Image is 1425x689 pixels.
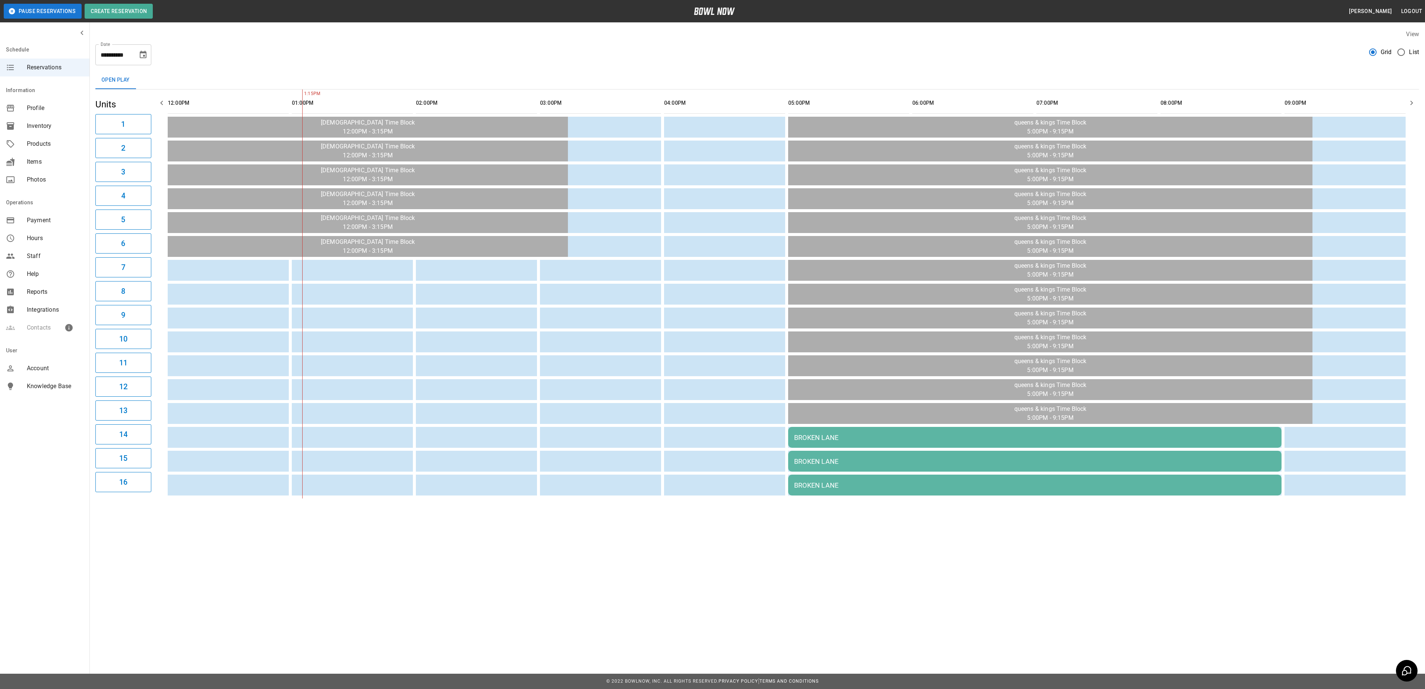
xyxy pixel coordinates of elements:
[1036,92,1157,114] th: 07:00PM
[27,139,83,148] span: Products
[27,175,83,184] span: Photos
[121,118,125,130] h6: 1
[27,364,83,373] span: Account
[540,92,661,114] th: 03:00PM
[119,405,127,416] h6: 13
[27,63,83,72] span: Reservations
[794,457,1276,465] div: BROKEN LANE
[27,104,83,113] span: Profile
[95,257,151,277] button: 7
[95,448,151,468] button: 15
[95,353,151,373] button: 11
[121,166,125,178] h6: 3
[95,400,151,421] button: 13
[27,157,83,166] span: Items
[119,476,127,488] h6: 16
[788,92,909,114] th: 05:00PM
[416,92,537,114] th: 02:00PM
[95,233,151,254] button: 6
[1285,92,1406,114] th: 09:00PM
[121,237,125,249] h6: 6
[121,214,125,226] h6: 5
[95,472,151,492] button: 16
[95,329,151,349] button: 10
[1409,48,1419,57] span: List
[95,210,151,230] button: 5
[302,90,304,98] span: 1:15PM
[121,142,125,154] h6: 2
[95,114,151,134] button: 1
[606,679,718,684] span: © 2022 BowlNow, Inc. All Rights Reserved.
[95,305,151,325] button: 9
[95,138,151,158] button: 2
[95,71,1419,89] div: inventory tabs
[95,424,151,444] button: 14
[718,679,758,684] a: Privacy Policy
[119,381,127,393] h6: 12
[27,252,83,261] span: Staff
[121,261,125,273] h6: 7
[1406,31,1419,38] label: View
[912,92,1033,114] th: 06:00PM
[95,186,151,206] button: 4
[121,309,125,321] h6: 9
[794,481,1276,489] div: BROKEN LANE
[165,89,1409,498] table: sticky table
[4,4,82,19] button: Pause Reservations
[694,7,735,15] img: logo
[119,452,127,464] h6: 15
[27,305,83,314] span: Integrations
[759,679,819,684] a: Terms and Conditions
[119,428,127,440] h6: 14
[1346,4,1395,18] button: [PERSON_NAME]
[121,285,125,297] h6: 8
[119,357,127,369] h6: 11
[95,281,151,301] button: 8
[119,333,127,345] h6: 10
[85,4,153,19] button: Create Reservation
[136,47,151,62] button: Choose date, selected date is Sep 17, 2025
[95,377,151,397] button: 12
[664,92,785,114] th: 04:00PM
[95,71,136,89] button: Open Play
[168,92,289,114] th: 12:00PM
[1381,48,1392,57] span: Grid
[292,92,413,114] th: 01:00PM
[27,234,83,243] span: Hours
[794,434,1276,441] div: BROKEN LANE
[1160,92,1282,114] th: 08:00PM
[121,190,125,202] h6: 4
[27,382,83,391] span: Knowledge Base
[27,287,83,296] span: Reports
[27,270,83,279] span: Help
[95,162,151,182] button: 3
[27,216,83,225] span: Payment
[95,98,151,110] h5: Units
[27,122,83,130] span: Inventory
[1398,4,1425,18] button: Logout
